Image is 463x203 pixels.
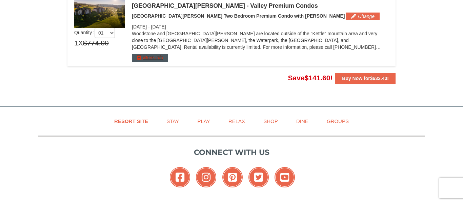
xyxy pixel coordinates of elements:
a: Resort Site [106,114,157,129]
button: More Info [132,54,168,61]
button: Buy Now for$632.40! [335,73,396,84]
p: Connect with us [38,147,425,158]
a: Dine [288,114,317,129]
span: $632.40 [370,76,387,81]
span: Save ! [288,74,333,82]
div: [GEOGRAPHIC_DATA][PERSON_NAME] - Valley Premium Condos [132,2,389,9]
span: X [78,38,83,48]
span: [DATE] [132,24,147,29]
strong: Buy Now for ! [342,76,389,81]
a: Stay [158,114,187,129]
span: 1 [74,38,78,48]
p: Woodstone and [GEOGRAPHIC_DATA][PERSON_NAME] are located outside of the "Kettle" mountain area an... [132,30,389,50]
button: Change [346,13,380,20]
span: Quantity : [74,30,115,35]
span: - [148,24,150,29]
span: $141.60 [305,74,330,82]
a: Relax [220,114,254,129]
span: [GEOGRAPHIC_DATA][PERSON_NAME] Two Bedroom Premium Condo with [PERSON_NAME] [132,13,345,19]
a: Shop [255,114,286,129]
span: [DATE] [151,24,166,29]
a: Play [189,114,218,129]
a: Groups [318,114,357,129]
span: $774.00 [83,38,109,48]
